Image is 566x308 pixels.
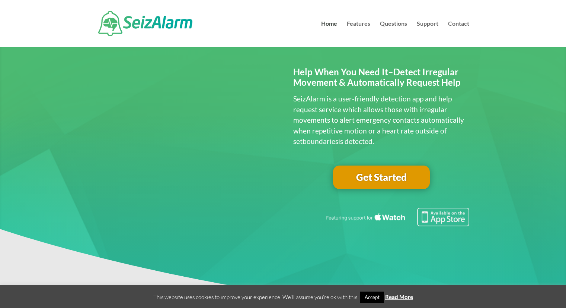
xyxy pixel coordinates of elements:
a: Featuring seizure detection support for the Apple Watch [325,219,469,228]
a: Support [417,21,438,47]
a: Home [321,21,337,47]
a: Accept [360,292,384,303]
img: SeizAlarm [98,11,192,36]
a: Get Started [333,166,430,189]
a: Contact [448,21,469,47]
a: Read More [385,293,413,300]
p: SeizAlarm is a user-friendly detection app and help request service which allows those with irreg... [293,94,469,147]
a: Features [347,21,370,47]
span: This website uses cookies to improve your experience. We'll assume you're ok with this. [153,293,413,301]
a: Questions [380,21,407,47]
h2: Help When You Need It–Detect Irregular Movement & Automatically Request Help [293,67,469,92]
img: Seizure detection available in the Apple App Store. [325,208,469,226]
span: boundaries [303,137,338,145]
